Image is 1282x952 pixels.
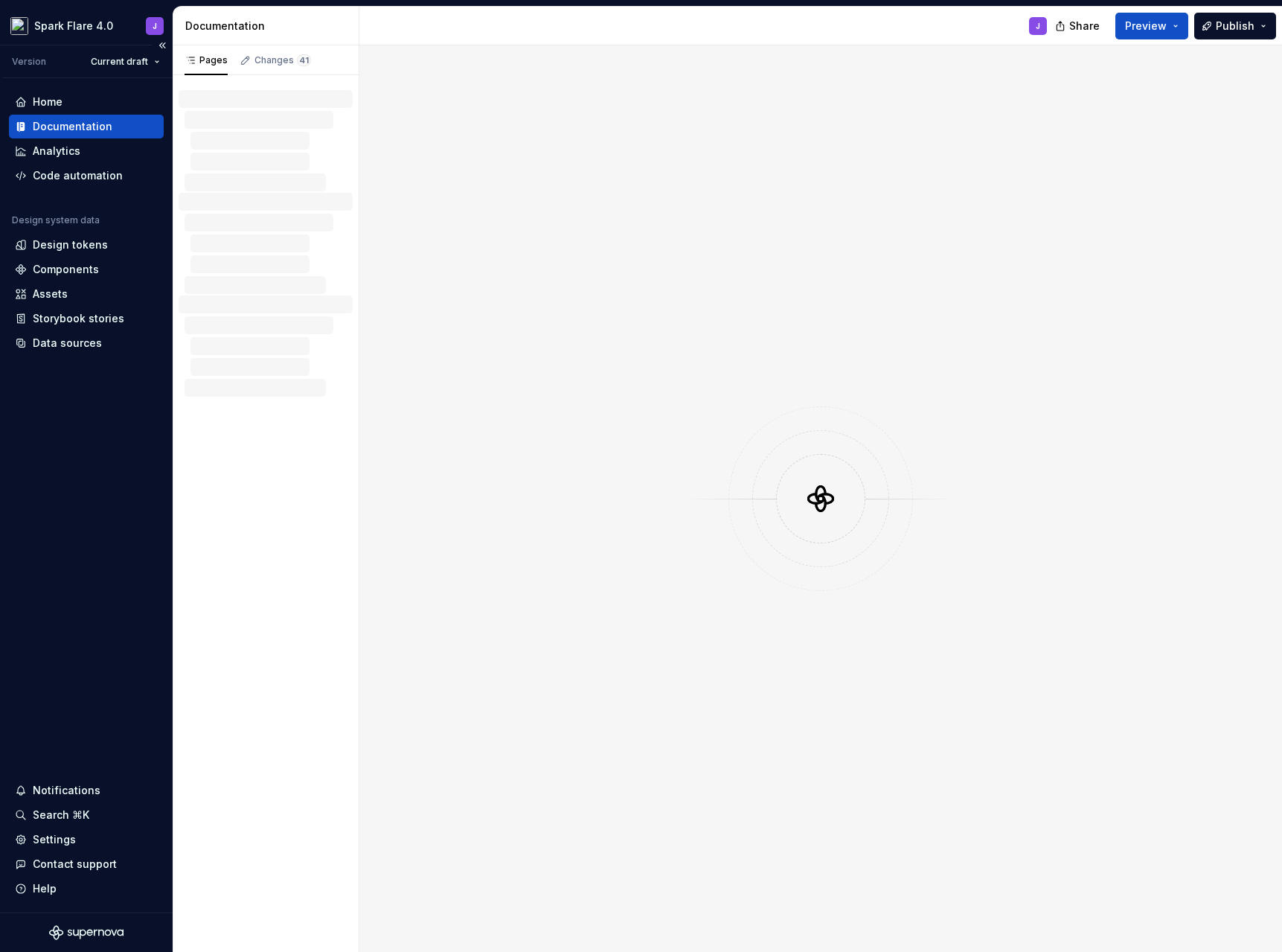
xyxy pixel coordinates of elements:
[1125,19,1167,33] span: Preview
[33,783,100,798] div: Notifications
[12,56,46,68] div: Version
[1048,13,1109,39] button: Share
[185,54,228,66] div: Pages
[12,214,100,226] div: Design system data
[33,287,68,301] div: Assets
[9,115,164,138] a: Documentation
[9,331,164,355] a: Data sources
[153,20,157,32] div: J
[33,262,99,277] div: Components
[9,233,164,257] a: Design tokens
[9,803,164,827] button: Search ⌘K
[9,258,164,281] a: Components
[9,307,164,330] a: Storybook stories
[3,10,170,42] button: Spark Flare 4.0J
[9,282,164,306] a: Assets
[1216,19,1254,33] span: Publish
[152,35,173,56] button: Collapse sidebar
[9,139,164,163] a: Analytics
[1194,13,1276,39] button: Publish
[33,857,117,872] div: Contact support
[49,925,124,940] svg: Supernova Logo
[1069,19,1100,33] span: Share
[33,119,112,134] div: Documentation
[33,881,57,896] div: Help
[33,808,89,822] div: Search ⌘K
[1036,20,1040,32] div: J
[84,51,167,72] button: Current draft
[9,90,164,114] a: Home
[10,17,28,35] img: d6852e8b-7cd7-4438-8c0d-f5a8efe2c281.png
[33,832,76,847] div: Settings
[33,95,63,109] div: Home
[9,852,164,876] button: Contact support
[9,828,164,852] a: Settings
[185,19,353,33] div: Documentation
[1115,13,1188,39] button: Preview
[297,54,311,66] span: 41
[33,168,123,183] div: Code automation
[91,56,148,68] span: Current draft
[34,19,113,33] div: Spark Flare 4.0
[9,779,164,802] button: Notifications
[33,144,80,159] div: Analytics
[33,237,108,252] div: Design tokens
[33,336,102,351] div: Data sources
[9,164,164,188] a: Code automation
[33,311,124,326] div: Storybook stories
[254,54,311,66] div: Changes
[9,877,164,901] button: Help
